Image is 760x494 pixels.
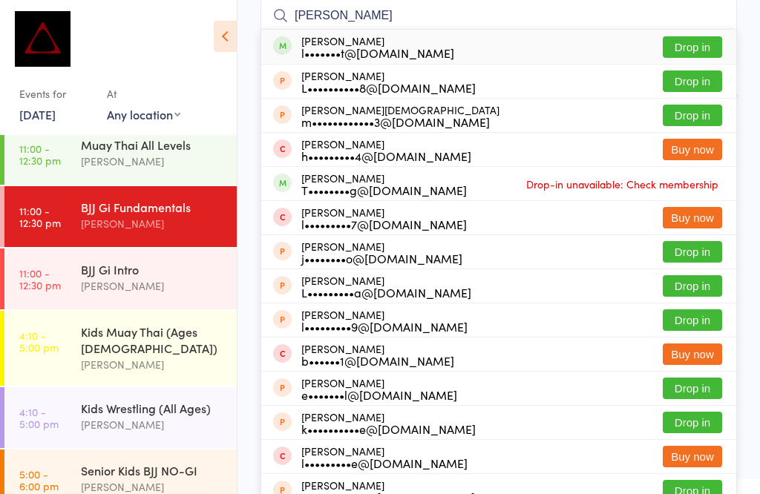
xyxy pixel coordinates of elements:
button: Drop in [663,105,722,126]
div: [PERSON_NAME] [301,274,471,298]
div: [PERSON_NAME] [301,172,467,196]
button: Drop in [663,378,722,399]
time: 4:10 - 5:00 pm [19,329,59,353]
div: [PERSON_NAME][DEMOGRAPHIC_DATA] [301,104,499,128]
button: Buy now [663,343,722,365]
div: l•••••••••e@[DOMAIN_NAME] [301,457,468,469]
time: 11:00 - 12:30 pm [19,267,61,291]
div: [PERSON_NAME] [301,343,454,366]
time: 11:00 - 12:30 pm [19,142,61,166]
div: [PERSON_NAME] [301,240,462,264]
div: Kids Wrestling (All Ages) [81,400,224,416]
div: [PERSON_NAME] [301,138,471,162]
div: l•••••••••7@[DOMAIN_NAME] [301,218,467,230]
div: l•••••••••9@[DOMAIN_NAME] [301,320,468,332]
div: [PERSON_NAME] [81,153,224,170]
button: Buy now [663,207,722,228]
button: Buy now [663,446,722,467]
div: [PERSON_NAME] [301,70,476,93]
a: 4:10 -5:00 pmKids Muay Thai (Ages [DEMOGRAPHIC_DATA])[PERSON_NAME] [4,311,237,386]
div: [PERSON_NAME] [301,206,467,230]
a: 11:00 -12:30 pmBJJ Gi Intro[PERSON_NAME] [4,248,237,309]
div: [PERSON_NAME] [301,411,476,435]
div: [PERSON_NAME] [81,416,224,433]
div: Any location [107,106,180,122]
button: Buy now [663,139,722,160]
time: 5:00 - 6:00 pm [19,468,59,492]
img: Dominance MMA Thomastown [15,11,71,67]
div: BJJ Gi Intro [81,261,224,277]
div: Senior Kids BJJ NO-GI [81,462,224,478]
div: l•••••••t@[DOMAIN_NAME] [301,47,454,59]
div: j••••••••o@[DOMAIN_NAME] [301,252,462,264]
time: 11:00 - 12:30 pm [19,205,61,228]
a: 4:10 -5:00 pmKids Wrestling (All Ages)[PERSON_NAME] [4,387,237,448]
a: [DATE] [19,106,56,122]
time: 4:10 - 5:00 pm [19,406,59,429]
div: T••••••••g@[DOMAIN_NAME] [301,184,467,196]
a: 11:00 -12:30 pmBJJ Gi Fundamentals[PERSON_NAME] [4,186,237,247]
a: 11:00 -12:30 pmMuay Thai All Levels[PERSON_NAME] [4,124,237,185]
div: k••••••••••e@[DOMAIN_NAME] [301,423,476,435]
div: [PERSON_NAME] [301,377,457,401]
div: [PERSON_NAME] [301,309,468,332]
div: m••••••••••••3@[DOMAIN_NAME] [301,116,499,128]
button: Drop in [663,309,722,331]
button: Drop in [663,36,722,58]
button: Drop in [663,70,722,92]
div: At [107,82,180,106]
div: L•••••••••a@[DOMAIN_NAME] [301,286,471,298]
div: b••••••1@[DOMAIN_NAME] [301,355,454,366]
div: [PERSON_NAME] [301,35,454,59]
div: [PERSON_NAME] [81,277,224,294]
div: [PERSON_NAME] [301,445,468,469]
button: Drop in [663,241,722,263]
div: L••••••••••8@[DOMAIN_NAME] [301,82,476,93]
button: Drop in [663,412,722,433]
div: [PERSON_NAME] [81,215,224,232]
div: e•••••••l@[DOMAIN_NAME] [301,389,457,401]
div: Muay Thai All Levels [81,136,224,153]
div: h•••••••••4@[DOMAIN_NAME] [301,150,471,162]
button: Drop in [663,275,722,297]
div: BJJ Gi Fundamentals [81,199,224,215]
span: Drop-in unavailable: Check membership [522,173,722,195]
div: Events for [19,82,92,106]
div: [PERSON_NAME] [81,356,224,373]
div: Kids Muay Thai (Ages [DEMOGRAPHIC_DATA]) [81,323,224,356]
